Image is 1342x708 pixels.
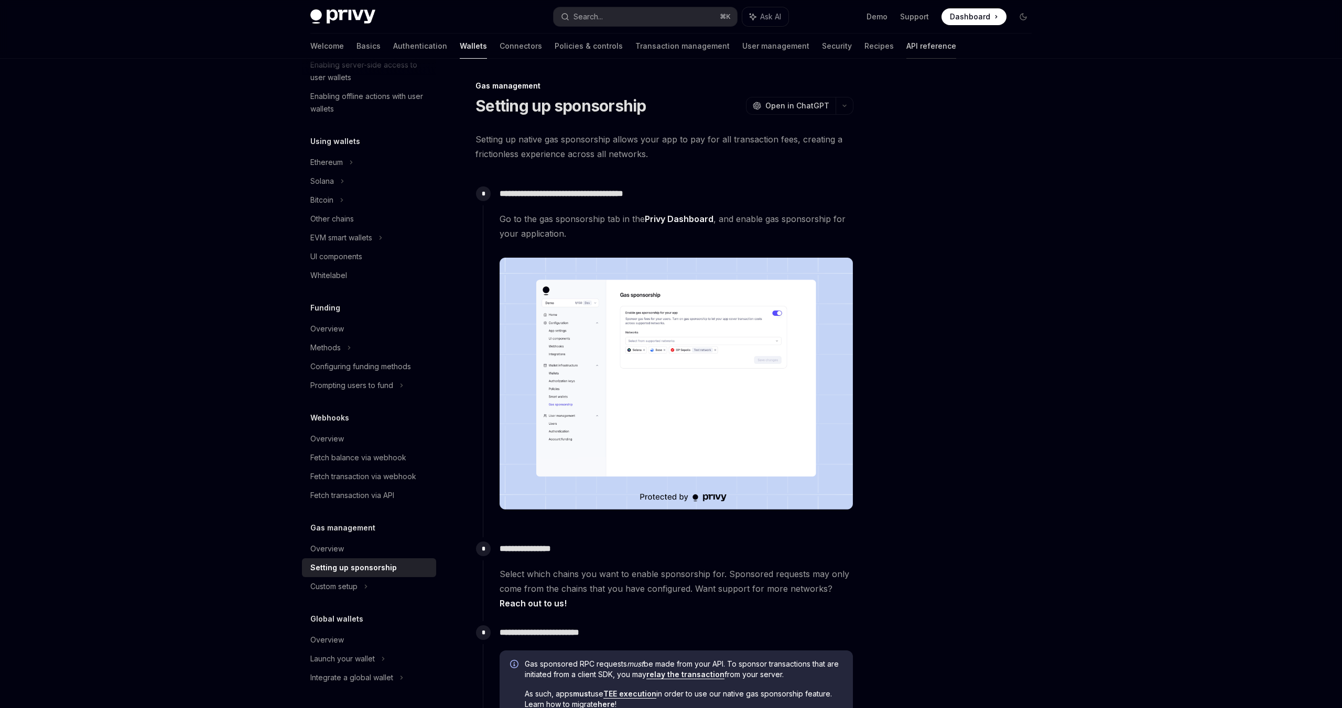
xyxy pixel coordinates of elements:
[554,7,737,26] button: Search...⌘K
[310,634,344,646] div: Overview
[822,34,852,59] a: Security
[310,652,375,665] div: Launch your wallet
[310,135,360,148] h5: Using wallets
[573,689,591,698] strong: must
[310,433,344,445] div: Overview
[302,448,436,467] a: Fetch balance via webhook
[302,247,436,266] a: UI components
[310,175,334,187] div: Solana
[460,34,487,59] a: Wallets
[760,12,781,22] span: Ask AI
[627,659,644,668] em: must
[510,660,521,670] svg: Info
[500,34,542,59] a: Connectors
[310,379,393,392] div: Prompting users to fund
[645,214,713,225] a: Privy Dashboard
[500,258,853,510] img: images/gas-sponsorship.png
[603,689,656,699] a: TEE execution
[302,319,436,338] a: Overview
[906,34,956,59] a: API reference
[310,522,375,534] h5: Gas management
[500,598,567,609] a: Reach out to us!
[302,429,436,448] a: Overview
[310,302,340,314] h5: Funding
[310,341,341,354] div: Methods
[864,34,894,59] a: Recipes
[742,34,809,59] a: User management
[475,81,853,91] div: Gas management
[310,412,349,424] h5: Webhooks
[302,486,436,505] a: Fetch transaction via API
[310,360,411,373] div: Configuring funding methods
[310,543,344,555] div: Overview
[310,613,363,625] h5: Global wallets
[310,231,372,244] div: EVM smart wallets
[310,269,347,282] div: Whitelabel
[302,266,436,285] a: Whitelabel
[950,12,990,22] span: Dashboard
[635,34,730,59] a: Transaction management
[310,213,354,225] div: Other chains
[310,671,393,684] div: Integrate a global wallet
[302,87,436,118] a: Enabling offline actions with user wallets
[356,34,381,59] a: Basics
[310,323,344,335] div: Overview
[720,13,731,21] span: ⌘ K
[302,209,436,228] a: Other chains
[302,357,436,376] a: Configuring funding methods
[765,101,829,111] span: Open in ChatGPT
[500,212,853,241] span: Go to the gas sponsorship tab in the , and enable gas sponsorship for your application.
[475,132,853,161] span: Setting up native gas sponsorship allows your app to pay for all transaction fees, creating a fri...
[900,12,929,22] a: Support
[525,659,842,680] span: Gas sponsored RPC requests be made from your API. To sponsor transactions that are initiated from...
[941,8,1006,25] a: Dashboard
[555,34,623,59] a: Policies & controls
[310,580,358,593] div: Custom setup
[310,9,375,24] img: dark logo
[646,670,724,679] a: relay the transaction
[310,194,333,206] div: Bitcoin
[867,12,888,22] a: Demo
[500,567,853,611] span: Select which chains you want to enable sponsorship for. Sponsored requests may only come from the...
[393,34,447,59] a: Authentication
[310,561,397,574] div: Setting up sponsorship
[475,96,646,115] h1: Setting up sponsorship
[746,97,836,115] button: Open in ChatGPT
[310,470,416,483] div: Fetch transaction via webhook
[310,489,394,502] div: Fetch transaction via API
[310,34,344,59] a: Welcome
[310,451,406,464] div: Fetch balance via webhook
[302,467,436,486] a: Fetch transaction via webhook
[1015,8,1032,25] button: Toggle dark mode
[302,539,436,558] a: Overview
[302,630,436,649] a: Overview
[302,558,436,577] a: Setting up sponsorship
[310,90,430,115] div: Enabling offline actions with user wallets
[310,156,343,169] div: Ethereum
[573,10,603,23] div: Search...
[310,250,362,263] div: UI components
[742,7,788,26] button: Ask AI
